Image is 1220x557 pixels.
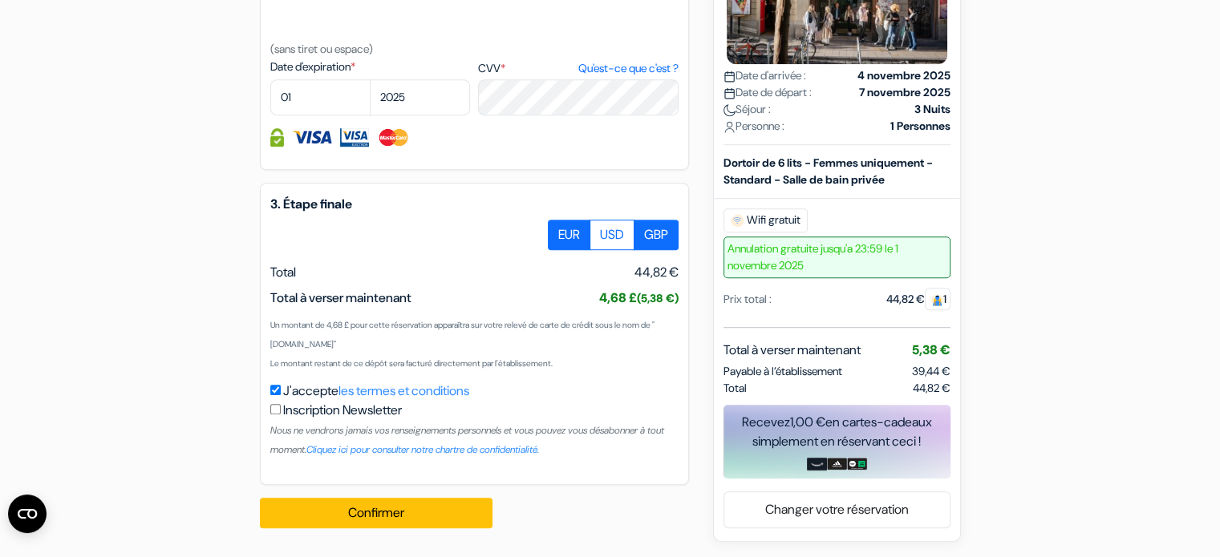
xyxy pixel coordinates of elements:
[723,379,747,396] span: Total
[723,103,736,115] img: moon.svg
[723,117,784,134] span: Personne :
[270,424,664,456] small: Nous ne vendrons jamais vos renseignements personnels et vous pouvez vous désabonner à tout moment.
[549,220,679,250] div: Basic radio toggle button group
[270,358,553,369] small: Le montant restant de ce dépôt sera facturé directement par l'établissement.
[912,363,950,377] span: 39,44 €
[270,128,284,147] img: Information de carte de crédit entièrement encryptée et sécurisée
[723,83,812,100] span: Date de départ :
[723,120,736,132] img: user_icon.svg
[723,155,933,186] b: Dortoir de 6 lits - Femmes uniquement - Standard - Salle de bain privée
[723,100,771,117] span: Séjour :
[340,128,369,147] img: Visa Electron
[338,382,469,399] a: les termes et conditions
[478,60,678,77] label: CVV
[807,457,827,470] img: amazon-card-no-text.png
[283,401,402,420] label: Inscription Newsletter
[723,340,861,359] span: Total à verser maintenant
[377,128,410,147] img: Master Card
[292,128,332,147] img: Visa
[723,236,950,277] span: Annulation gratuite jusqu'a 23:59 le 1 novembre 2025
[723,67,806,83] span: Date d'arrivée :
[890,117,950,134] strong: 1 Personnes
[306,443,539,456] a: Cliquez ici pour consulter notre chartre de confidentialité.
[8,494,47,533] button: Ouvrir le widget CMP
[590,220,634,250] label: USD
[634,220,679,250] label: GBP
[637,291,679,305] small: (5,38 €)
[270,289,411,306] span: Total à verser maintenant
[634,263,679,282] span: 44,82 €
[260,498,492,528] button: Confirmer
[790,413,825,430] span: 1,00 €
[723,70,736,82] img: calendar.svg
[723,290,772,307] div: Prix total :
[283,381,469,401] label: J'accepte
[724,494,950,524] a: Changer votre réservation
[723,412,950,450] div: Recevez en cartes-cadeaux simplement en réservant ceci !
[859,83,950,100] strong: 7 novembre 2025
[270,59,470,75] label: Date d'expiration
[931,293,943,305] img: guest.svg
[270,264,296,281] span: Total
[270,196,679,212] h5: 3. Étape finale
[914,100,950,117] strong: 3 Nuits
[886,290,950,307] div: 44,82 €
[723,208,808,232] span: Wifi gratuit
[270,320,655,349] small: Un montant de 4,68 £ pour cette réservation apparaîtra sur votre relevé de carte de crédit sous l...
[857,67,950,83] strong: 4 novembre 2025
[847,457,867,470] img: uber-uber-eats-card.png
[912,341,950,357] span: 5,38 €
[270,42,373,56] small: (sans tiret ou espace)
[578,60,678,77] a: Qu'est-ce que c'est ?
[925,287,950,309] span: 1
[913,379,950,396] span: 44,82 €
[599,289,679,306] span: 4,68 £
[723,87,736,99] img: calendar.svg
[548,220,590,250] label: EUR
[827,457,847,470] img: adidas-card.png
[731,213,744,226] img: free_wifi.svg
[723,362,842,379] span: Payable à l’établissement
